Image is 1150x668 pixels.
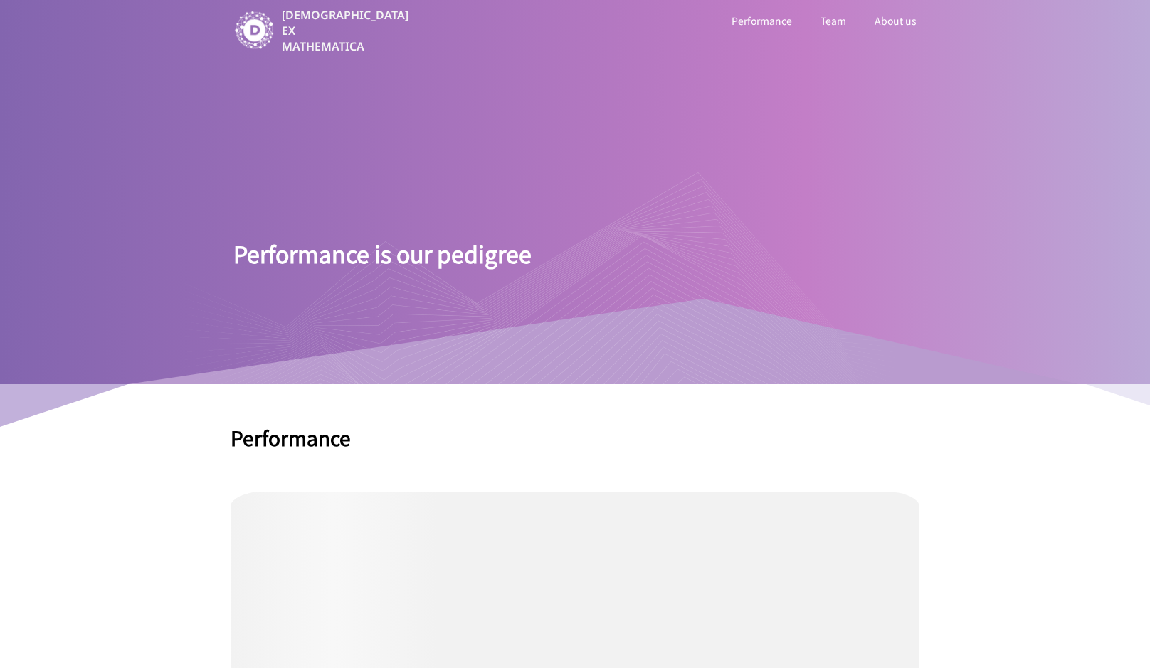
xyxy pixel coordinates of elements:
a: About us [872,11,919,30]
p: [DEMOGRAPHIC_DATA] EX MATHEMATICA [282,7,411,54]
a: Performance [729,11,795,30]
a: Team [818,11,849,30]
h1: Performance [231,427,919,448]
img: image [233,10,275,51]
